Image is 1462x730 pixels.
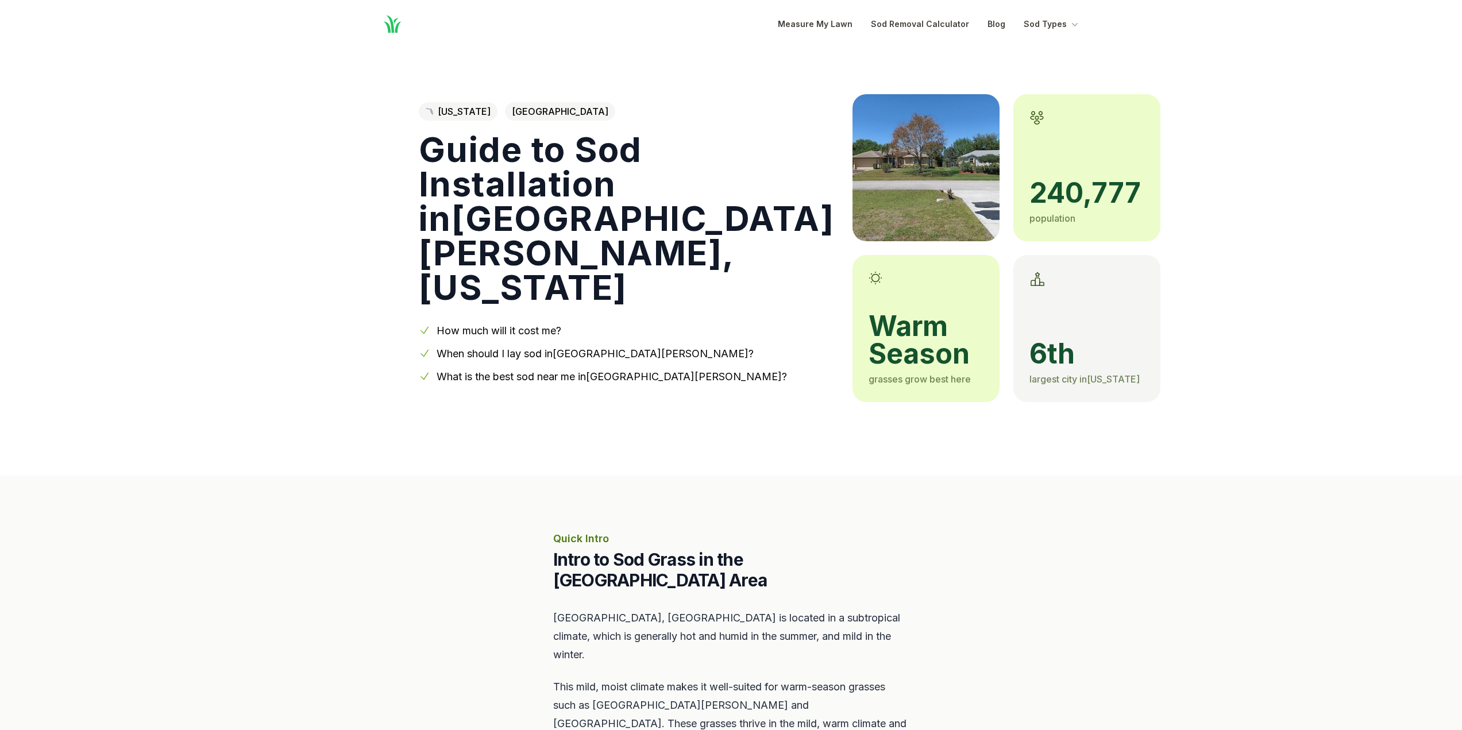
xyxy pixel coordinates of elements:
span: [GEOGRAPHIC_DATA] [505,102,615,121]
p: [GEOGRAPHIC_DATA], [GEOGRAPHIC_DATA] is located in a subtropical climate, which is generally hot ... [553,609,909,664]
h2: Intro to Sod Grass in the [GEOGRAPHIC_DATA] Area [553,549,909,590]
a: Sod Removal Calculator [871,17,969,31]
span: largest city in [US_STATE] [1029,373,1140,385]
span: grasses grow best here [869,373,971,385]
span: population [1029,213,1075,224]
img: Florida state outline [426,108,433,115]
a: When should I lay sod in[GEOGRAPHIC_DATA][PERSON_NAME]? [437,347,754,360]
span: 6th [1029,340,1144,368]
span: warm season [869,312,983,368]
button: Sod Types [1024,17,1081,31]
a: What is the best sod near me in[GEOGRAPHIC_DATA][PERSON_NAME]? [437,370,787,383]
a: [US_STATE] [419,102,497,121]
a: Measure My Lawn [778,17,852,31]
p: Quick Intro [553,531,909,547]
a: How much will it cost me? [437,325,561,337]
img: A picture of Port St. Lucie [852,94,1000,241]
h1: Guide to Sod Installation in [GEOGRAPHIC_DATA][PERSON_NAME] , [US_STATE] [419,132,835,304]
span: 240,777 [1029,179,1144,207]
a: Blog [987,17,1005,31]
